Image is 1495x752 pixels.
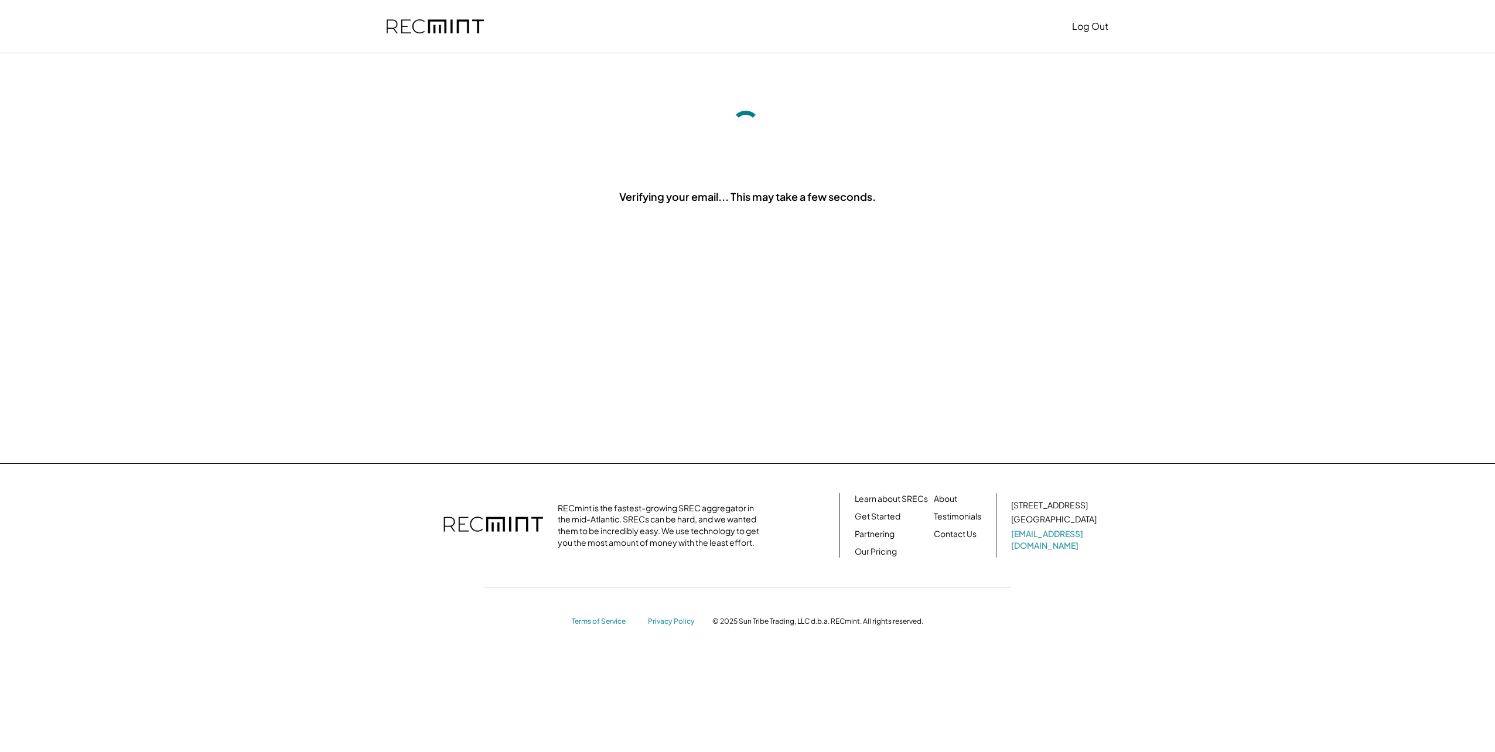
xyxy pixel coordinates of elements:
[934,493,957,505] a: About
[1011,514,1097,525] div: [GEOGRAPHIC_DATA]
[619,189,876,204] div: Verifying your email... This may take a few seconds.
[572,617,636,627] a: Terms of Service
[1011,528,1099,551] a: [EMAIL_ADDRESS][DOMAIN_NAME]
[443,505,543,546] img: recmint-logotype%403x.png
[387,19,484,34] img: recmint-logotype%403x.png
[855,511,900,522] a: Get Started
[1072,15,1108,38] button: Log Out
[934,528,977,540] a: Contact Us
[855,528,895,540] a: Partnering
[855,493,928,505] a: Learn about SRECs
[648,617,701,627] a: Privacy Policy
[558,503,766,548] div: RECmint is the fastest-growing SREC aggregator in the mid-Atlantic. SRECs can be hard, and we wan...
[712,617,923,626] div: © 2025 Sun Tribe Trading, LLC d.b.a. RECmint. All rights reserved.
[934,511,981,522] a: Testimonials
[1011,500,1088,511] div: [STREET_ADDRESS]
[855,546,897,558] a: Our Pricing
